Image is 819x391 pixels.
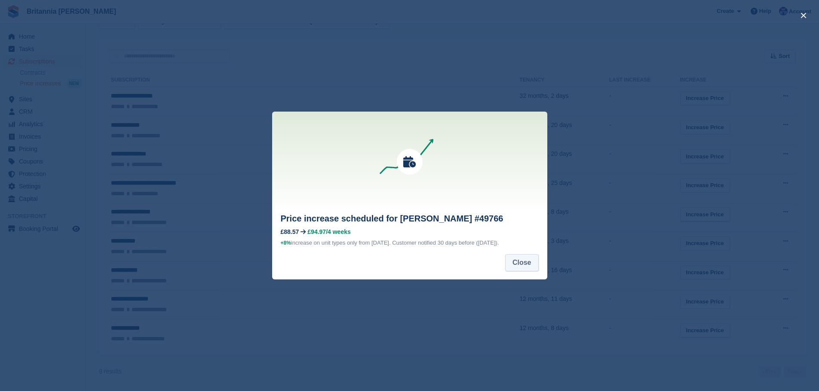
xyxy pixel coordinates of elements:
button: Close [505,254,539,271]
span: /4 weeks [326,228,351,235]
span: Customer notified 30 days before ([DATE]). [392,239,499,246]
div: +8% [281,239,291,247]
h2: Price increase scheduled for [PERSON_NAME] #49766 [281,212,539,225]
span: increase on unit types only from [DATE]. [281,239,391,246]
span: £94.97 [307,228,326,235]
button: close [797,9,810,22]
div: £88.57 [281,228,299,235]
